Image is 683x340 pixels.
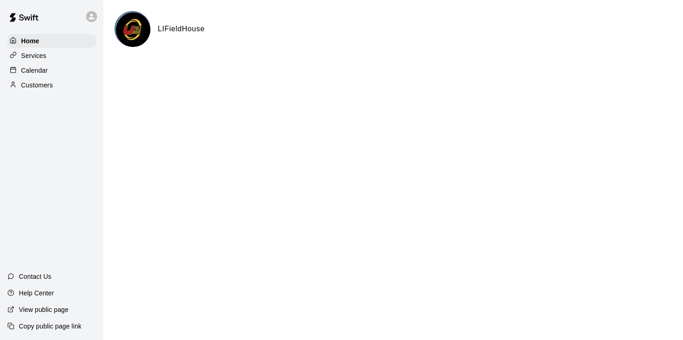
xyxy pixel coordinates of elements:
[7,34,96,48] a: Home
[7,49,96,63] a: Services
[21,66,48,75] p: Calendar
[21,51,46,60] p: Services
[158,23,205,35] h6: LIFieldHouse
[7,63,96,77] a: Calendar
[21,81,53,90] p: Customers
[19,305,69,314] p: View public page
[19,272,52,281] p: Contact Us
[7,78,96,92] a: Customers
[21,36,40,46] p: Home
[19,322,81,331] p: Copy public page link
[116,12,150,47] img: LIFieldHouse logo
[19,288,54,298] p: Help Center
